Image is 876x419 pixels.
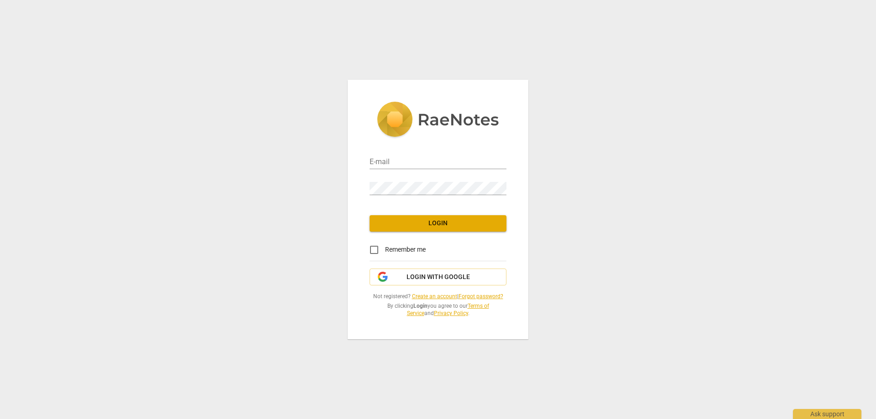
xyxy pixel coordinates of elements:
[370,293,506,300] span: Not registered? |
[407,303,489,317] a: Terms of Service
[385,245,426,254] span: Remember me
[370,269,506,286] button: Login with Google
[370,215,506,232] button: Login
[412,293,457,300] a: Create an account
[793,409,861,419] div: Ask support
[413,303,428,309] b: Login
[459,293,503,300] a: Forgot password?
[370,302,506,317] span: By clicking you agree to our and .
[377,219,499,228] span: Login
[377,102,499,139] img: 5ac2273c67554f335776073100b6d88f.svg
[434,310,468,316] a: Privacy Policy
[407,273,470,282] span: Login with Google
